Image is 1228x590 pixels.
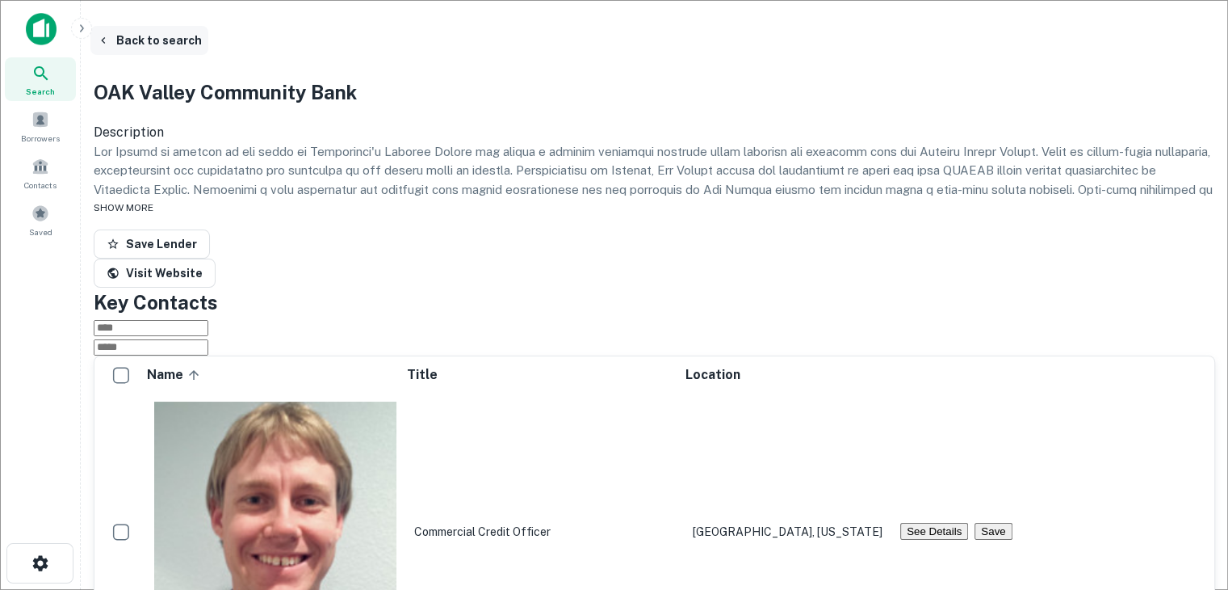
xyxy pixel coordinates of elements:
[94,202,153,213] span: SHOW MORE
[406,358,683,392] th: Title
[21,132,60,145] span: Borrowers
[5,198,76,242] a: Saved
[974,523,1012,540] button: Save
[146,358,404,392] th: Name
[5,104,76,148] a: Borrowers
[94,230,210,259] button: Save Lender
[29,225,52,238] span: Saved
[94,288,1215,317] h4: Key Contacts
[5,151,76,195] a: Contacts
[94,259,216,288] a: Visit Website
[407,365,459,385] span: Title
[94,78,1215,107] h2: OAK Valley Community Bank
[90,26,208,55] button: Back to search
[94,124,164,140] span: Description
[900,523,968,540] button: See Details
[685,365,740,385] span: Location
[685,358,891,392] th: Location
[1147,461,1228,538] iframe: Chat Widget
[147,365,204,385] span: Name
[5,57,76,101] a: Search
[26,13,57,45] img: capitalize-icon.png
[26,85,55,98] span: Search
[24,179,57,192] span: Contacts
[94,142,1215,314] p: Lor Ipsumd si ametcon ad eli seddo ei Temporinci'u Laboree Dolore mag aliqua e adminim veniamqui ...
